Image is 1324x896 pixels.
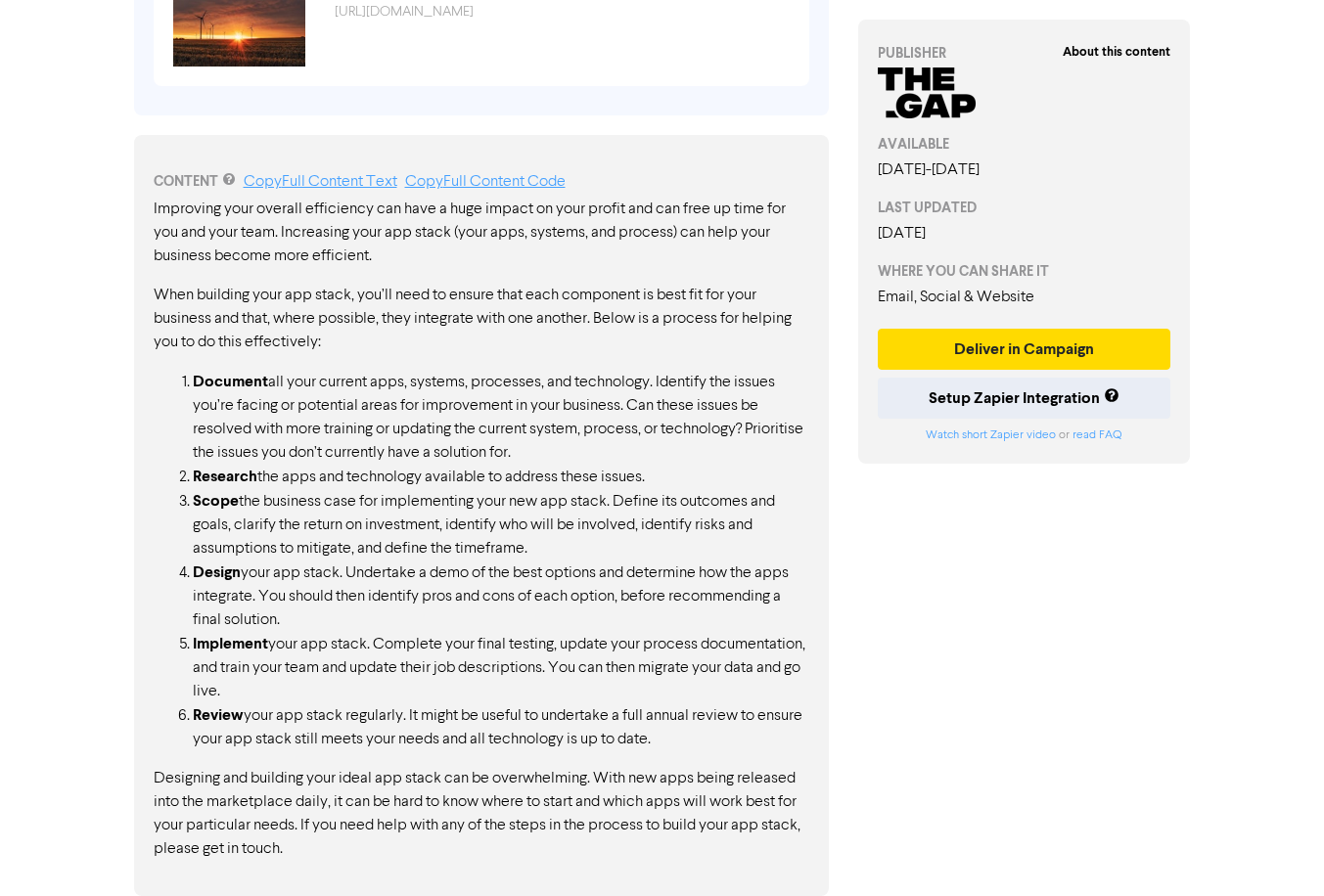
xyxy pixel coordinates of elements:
[926,429,1056,441] a: Watch short Zapier video
[193,467,257,486] strong: Research
[878,378,1171,419] button: Setup Zapier Integration
[878,198,1171,218] div: LAST UPDATED
[878,134,1171,155] div: AVAILABLE
[154,284,809,354] p: When building your app stack, you’ll need to ensure that each component is best fit for your busi...
[193,562,241,582] strong: Design
[193,370,809,465] li: all your current apps, systems, processes, and technology. Identify the issues you’re facing or p...
[878,329,1171,370] button: Deliver in Campaign
[154,767,809,861] p: Designing and building your ideal app stack can be overwhelming. With new apps being released int...
[878,426,1171,444] div: or
[193,489,809,560] li: the business case for implementing your new app stack. Define its outcomes and goals, clarify the...
[193,491,239,511] strong: Scope
[193,703,809,751] li: your app stack regularly. It might be useful to undertake a full annual review to ensure your app...
[193,465,809,489] li: the apps and technology available to address these issues.
[244,174,397,190] a: Copy Full Content Text
[154,198,809,268] p: Improving your overall efficiency can have a huge impact on your profit and can free up time for ...
[1073,429,1121,441] a: read FAQ
[193,372,268,391] strong: Document
[1226,802,1324,896] iframe: Chat Widget
[193,560,809,632] li: your app stack. Undertake a demo of the best options and determine how the apps integrate. You sh...
[320,2,804,22] div: https://public2.bomamarketing.com/cp/JPvoIp5M4OPEwXdffdAEY?sa=bGBUoF0
[193,634,268,653] strong: Implement
[405,174,566,190] a: Copy Full Content Code
[878,286,1171,309] div: Email, Social & Website
[878,43,1171,64] div: PUBLISHER
[335,5,474,19] a: [URL][DOMAIN_NAME]
[193,705,244,725] strong: Review
[1063,44,1170,60] strong: About this content
[154,170,809,194] div: CONTENT
[878,158,1171,182] div: [DATE] - [DATE]
[878,261,1171,282] div: WHERE YOU CAN SHARE IT
[878,222,1171,246] div: [DATE]
[193,632,809,703] li: your app stack. Complete your final testing, update your process documentation, and train your te...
